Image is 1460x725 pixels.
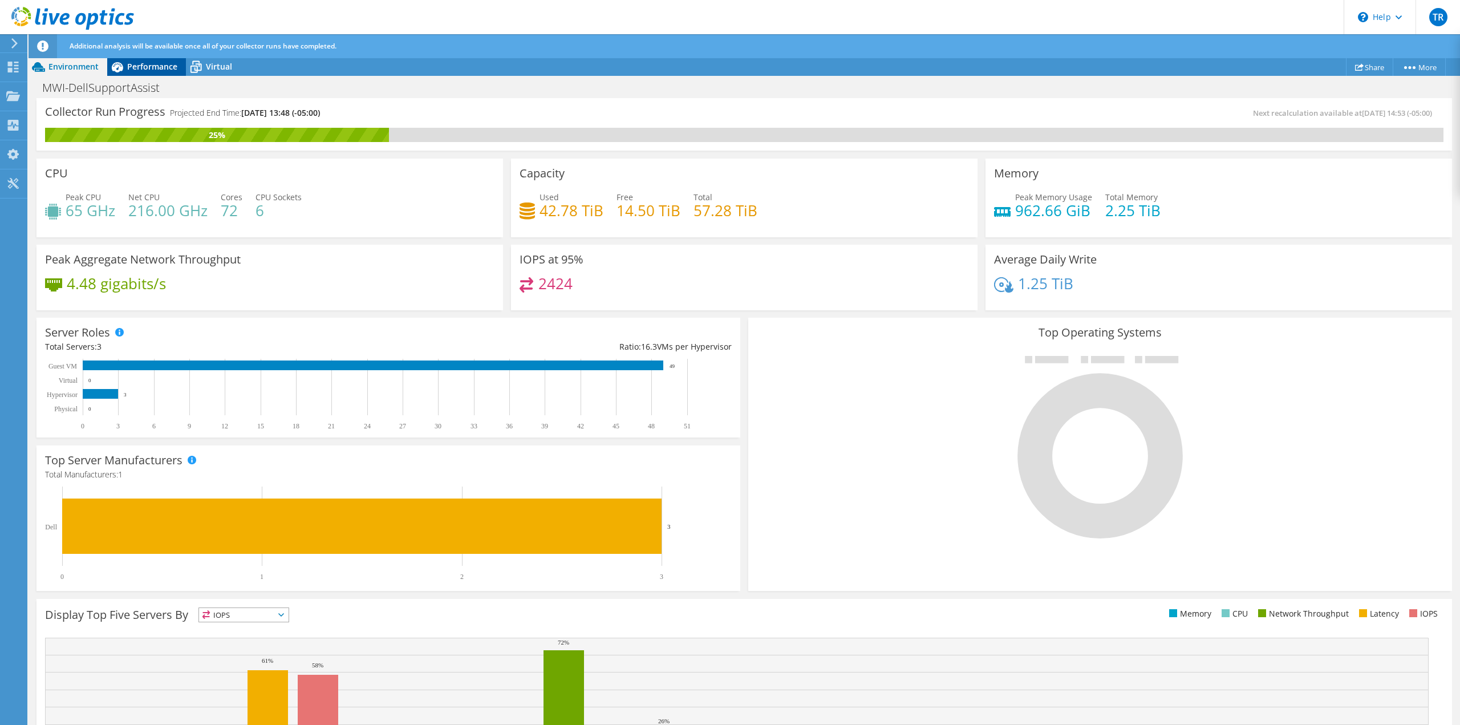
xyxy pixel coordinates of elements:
text: 18 [293,422,299,430]
span: 3 [97,341,102,352]
text: 6 [152,422,156,430]
div: 25% [45,129,389,141]
text: 33 [471,422,477,430]
text: 21 [328,422,335,430]
text: 0 [88,406,91,412]
text: 49 [670,363,675,369]
span: Environment [48,61,99,72]
h4: 14.50 TiB [617,204,680,217]
text: 12 [221,422,228,430]
text: 39 [541,422,548,430]
h4: 6 [255,204,302,217]
text: 26% [658,718,670,724]
text: Physical [54,405,78,413]
span: [DATE] 14:53 (-05:00) [1362,108,1432,118]
h4: Total Manufacturers: [45,468,732,481]
span: Performance [127,61,177,72]
span: Additional analysis will be available once all of your collector runs have completed. [70,41,336,51]
h3: Server Roles [45,326,110,339]
text: 61% [262,657,273,664]
text: 72% [558,639,569,646]
text: 0 [60,573,64,581]
text: 2 [460,573,464,581]
li: Latency [1356,607,1399,620]
text: 3 [667,523,671,530]
span: Peak Memory Usage [1015,192,1092,202]
h3: Top Operating Systems [757,326,1443,339]
text: 42 [577,422,584,430]
li: Network Throughput [1255,607,1349,620]
h3: Capacity [520,167,565,180]
span: [DATE] 13:48 (-05:00) [241,107,320,118]
h4: 42.78 TiB [540,204,603,217]
span: Net CPU [128,192,160,202]
text: 30 [435,422,441,430]
text: 36 [506,422,513,430]
text: 9 [188,422,191,430]
span: Virtual [206,61,232,72]
span: Free [617,192,633,202]
h4: 65 GHz [66,204,115,217]
h4: 57.28 TiB [693,204,757,217]
span: Peak CPU [66,192,101,202]
text: Hypervisor [47,391,78,399]
h1: MWI-DellSupportAssist [37,82,177,94]
text: 1 [260,573,263,581]
text: 27 [399,422,406,430]
text: 0 [88,378,91,383]
h3: CPU [45,167,68,180]
div: Total Servers: [45,341,388,353]
a: More [1393,58,1446,76]
h3: Memory [994,167,1039,180]
text: 51 [684,422,691,430]
text: Guest VM [48,362,77,370]
h4: 962.66 GiB [1015,204,1092,217]
h4: 216.00 GHz [128,204,208,217]
text: 3 [660,573,663,581]
li: Memory [1166,607,1211,620]
h4: 1.25 TiB [1018,277,1073,290]
li: CPU [1219,607,1248,620]
h4: 2424 [538,277,573,290]
text: 45 [613,422,619,430]
text: 0 [81,422,84,430]
text: 3 [116,422,120,430]
h4: 4.48 gigabits/s [67,277,166,290]
span: TR [1429,8,1447,26]
h3: IOPS at 95% [520,253,583,266]
span: CPU Sockets [255,192,302,202]
h3: Peak Aggregate Network Throughput [45,253,241,266]
h3: Top Server Manufacturers [45,454,182,467]
span: Next recalculation available at [1253,108,1438,118]
text: 58% [312,662,323,669]
span: 16.3 [641,341,657,352]
text: Dell [45,523,57,531]
text: Virtual [59,376,78,384]
h4: 72 [221,204,242,217]
div: Ratio: VMs per Hypervisor [388,341,732,353]
text: 24 [364,422,371,430]
h3: Average Daily Write [994,253,1097,266]
svg: \n [1358,12,1368,22]
span: Used [540,192,559,202]
span: IOPS [199,608,289,622]
span: Total Memory [1105,192,1158,202]
text: 3 [124,392,127,398]
span: Cores [221,192,242,202]
span: 1 [118,469,123,480]
span: Total [693,192,712,202]
li: IOPS [1406,607,1438,620]
text: 48 [648,422,655,430]
h4: 2.25 TiB [1105,204,1161,217]
h4: Projected End Time: [170,107,320,119]
a: Share [1346,58,1393,76]
text: 15 [257,422,264,430]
